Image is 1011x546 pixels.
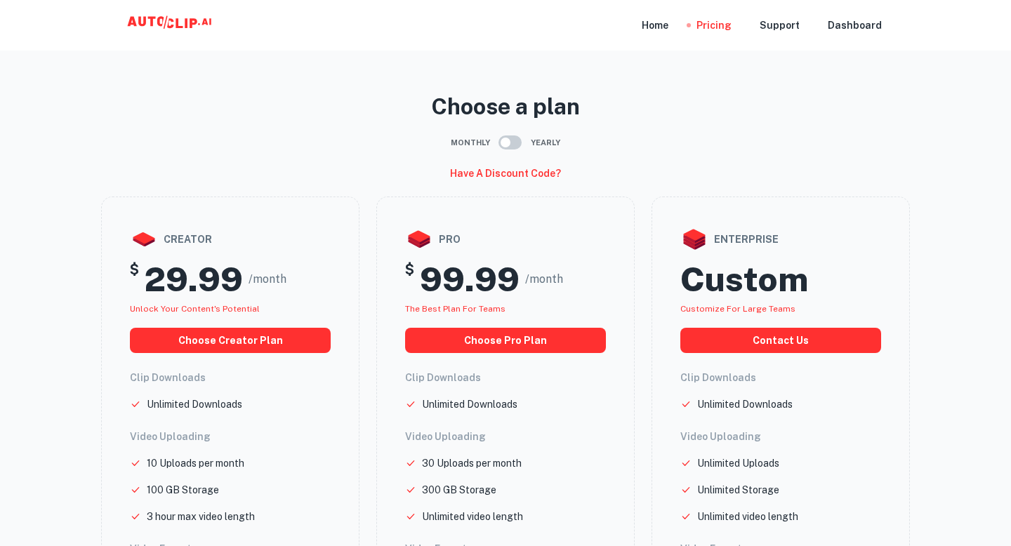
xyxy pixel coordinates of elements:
button: choose creator plan [130,328,331,353]
h2: 29.99 [145,259,243,300]
p: Unlimited Storage [697,482,779,498]
h2: Custom [680,259,808,300]
div: enterprise [680,225,881,253]
p: Unlimited video length [697,509,798,524]
p: Unlimited Uploads [697,455,779,471]
h5: $ [130,259,139,300]
p: 30 Uploads per month [422,455,522,471]
p: Unlimited Downloads [697,397,793,412]
p: 10 Uploads per month [147,455,244,471]
h6: Clip Downloads [680,370,881,385]
p: Unlimited video length [422,509,523,524]
p: Unlimited Downloads [147,397,242,412]
button: Have a discount code? [444,161,567,185]
p: Unlimited Downloads [422,397,517,412]
h2: 99.99 [420,259,520,300]
p: 300 GB Storage [422,482,496,498]
h6: Clip Downloads [405,370,606,385]
div: pro [405,225,606,253]
span: Yearly [531,137,560,149]
div: creator [130,225,331,253]
p: Choose a plan [101,90,910,124]
h6: Video Uploading [405,429,606,444]
h6: Video Uploading [130,429,331,444]
h6: Have a discount code? [450,166,561,181]
button: choose pro plan [405,328,606,353]
h5: $ [405,259,414,300]
p: 100 GB Storage [147,482,219,498]
button: Contact us [680,328,881,353]
span: /month [249,271,286,288]
h6: Video Uploading [680,429,881,444]
p: 3 hour max video length [147,509,255,524]
span: The best plan for teams [405,304,505,314]
span: Unlock your Content's potential [130,304,260,314]
span: Monthly [451,137,490,149]
h6: Clip Downloads [130,370,331,385]
span: Customize for large teams [680,304,795,314]
span: /month [525,271,563,288]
